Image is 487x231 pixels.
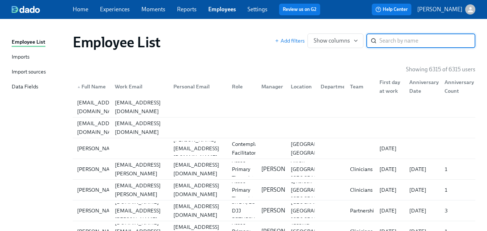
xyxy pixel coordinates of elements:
[73,6,88,13] a: Home
[100,6,130,13] a: Experiences
[12,6,40,13] img: dado
[74,82,109,91] div: Full Name
[112,172,168,207] div: [PERSON_NAME][EMAIL_ADDRESS][PERSON_NAME][DOMAIN_NAME]
[406,65,475,73] p: Showing 6315 of 6315 users
[74,79,109,94] div: ▲Full Name
[406,206,439,215] div: [DATE]
[403,79,439,94] div: Anniversary Date
[288,198,347,224] div: [GEOGRAPHIC_DATA] [GEOGRAPHIC_DATA] [GEOGRAPHIC_DATA]
[12,38,67,47] a: Employee List
[73,159,475,179] div: [PERSON_NAME][PERSON_NAME][EMAIL_ADDRESS][PERSON_NAME][DOMAIN_NAME][EMAIL_ADDRESS][DOMAIN_NAME]As...
[12,83,67,92] a: Data Fields
[229,140,269,157] div: Contemplative Facilitator
[417,5,462,13] p: [PERSON_NAME]
[288,177,347,203] div: Lynbrook [GEOGRAPHIC_DATA] [GEOGRAPHIC_DATA]
[374,79,403,94] div: First day at work
[372,4,411,15] button: Help Center
[74,144,122,153] div: [PERSON_NAME]
[406,186,439,194] div: [DATE]
[375,6,408,13] span: Help Center
[73,180,475,200] a: [PERSON_NAME][PERSON_NAME][EMAIL_ADDRESS][PERSON_NAME][DOMAIN_NAME][EMAIL_ADDRESS][DOMAIN_NAME]As...
[112,152,168,187] div: [PERSON_NAME][EMAIL_ADDRESS][PERSON_NAME][DOMAIN_NAME]
[247,6,267,13] a: Settings
[73,200,475,221] a: [PERSON_NAME][PERSON_NAME][DOMAIN_NAME][EMAIL_ADDRESS][PERSON_NAME][DOMAIN_NAME][EMAIL_ADDRESS][D...
[283,6,317,13] a: Review us on G2
[12,53,67,62] a: Imports
[168,79,226,94] div: Personal Email
[279,4,320,15] button: Review us on G2
[377,144,403,153] div: [DATE]
[288,156,347,182] div: Akron [GEOGRAPHIC_DATA] [GEOGRAPHIC_DATA]
[344,79,374,94] div: Team
[261,207,306,215] p: [PERSON_NAME]
[73,118,475,138] a: [EMAIL_ADDRESS][DOMAIN_NAME][EMAIL_ADDRESS][DOMAIN_NAME]
[77,85,81,89] span: ▲
[226,79,255,94] div: Role
[377,165,403,174] div: [DATE]
[377,206,403,215] div: [DATE]
[229,156,257,182] div: Assoc Primary Therapist
[73,97,475,118] a: [EMAIL_ADDRESS][DOMAIN_NAME][EMAIL_ADDRESS][DOMAIN_NAME]
[112,82,168,91] div: Work Email
[318,82,354,91] div: Department
[208,6,236,13] a: Employees
[258,82,286,91] div: Manager
[229,82,255,91] div: Role
[74,98,126,116] div: [EMAIL_ADDRESS][DOMAIN_NAME]
[12,68,67,77] a: Import sources
[170,202,226,219] div: [EMAIL_ADDRESS][DOMAIN_NAME]
[442,186,474,194] div: 1
[141,6,165,13] a: Moments
[442,206,474,215] div: 3
[74,186,122,194] div: [PERSON_NAME]
[170,181,226,199] div: [EMAIL_ADDRESS][DOMAIN_NAME]
[442,78,477,95] div: Anniversary Count
[229,198,264,224] div: SR DR, Ed & DJJ PRTNRSHPS
[347,82,374,91] div: Team
[377,78,403,95] div: First day at work
[347,165,375,174] div: Clinicians
[314,37,357,44] span: Show columns
[12,38,45,47] div: Employee List
[74,206,122,215] div: [PERSON_NAME]
[261,186,306,194] p: [PERSON_NAME]
[275,37,305,44] button: Add filters
[377,186,403,194] div: [DATE]
[12,83,38,92] div: Data Fields
[288,140,349,157] div: [GEOGRAPHIC_DATA], [GEOGRAPHIC_DATA]
[170,160,226,178] div: [EMAIL_ADDRESS][DOMAIN_NAME]
[74,119,126,136] div: [EMAIL_ADDRESS][DOMAIN_NAME]
[347,206,382,215] div: Partnerships
[406,78,442,95] div: Anniversary Date
[73,33,161,51] h1: Employee List
[12,53,29,62] div: Imports
[177,6,197,13] a: Reports
[285,79,314,94] div: Location
[255,79,285,94] div: Manager
[439,79,474,94] div: Anniversary Count
[112,98,168,116] div: [EMAIL_ADDRESS][DOMAIN_NAME]
[229,177,257,203] div: Assoc Primary Therapist
[347,186,375,194] div: Clinicians
[74,165,122,174] div: [PERSON_NAME]
[12,68,46,77] div: Import sources
[170,82,226,91] div: Personal Email
[12,6,73,13] a: dado
[73,138,475,159] a: [PERSON_NAME][PERSON_NAME][EMAIL_ADDRESS][DOMAIN_NAME]Contemplative Facilitator[GEOGRAPHIC_DATA],...
[170,135,226,162] div: [PERSON_NAME][EMAIL_ADDRESS][DOMAIN_NAME]
[112,119,168,136] div: [EMAIL_ADDRESS][DOMAIN_NAME]
[307,33,363,48] button: Show columns
[442,165,474,174] div: 1
[406,165,439,174] div: [DATE]
[73,159,475,180] a: [PERSON_NAME][PERSON_NAME][EMAIL_ADDRESS][PERSON_NAME][DOMAIN_NAME][EMAIL_ADDRESS][DOMAIN_NAME]As...
[109,79,168,94] div: Work Email
[73,138,475,159] div: [PERSON_NAME][PERSON_NAME][EMAIL_ADDRESS][DOMAIN_NAME]Contemplative Facilitator[GEOGRAPHIC_DATA],...
[288,82,315,91] div: Location
[315,79,344,94] div: Department
[261,165,306,173] p: [PERSON_NAME]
